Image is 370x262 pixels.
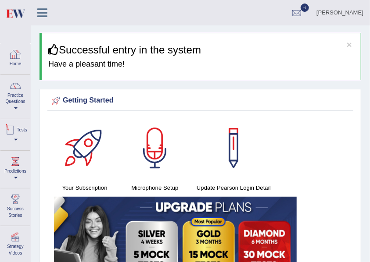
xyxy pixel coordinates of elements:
a: Success Stories [0,188,30,223]
a: Practice Questions [0,75,30,116]
h4: Have a pleasant time! [48,60,354,69]
h4: Update Pearson Login Detail [194,183,273,192]
button: × [347,40,352,49]
h4: Your Subscription [54,183,115,192]
a: Home [0,43,30,72]
a: Tests [0,119,30,148]
a: Strategy Videos [0,226,30,261]
h4: Microphone Setup [124,183,186,192]
div: Getting Started [50,94,351,107]
span: 6 [301,4,309,12]
h3: Successful entry in the system [48,44,354,56]
a: Predictions [0,151,30,185]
